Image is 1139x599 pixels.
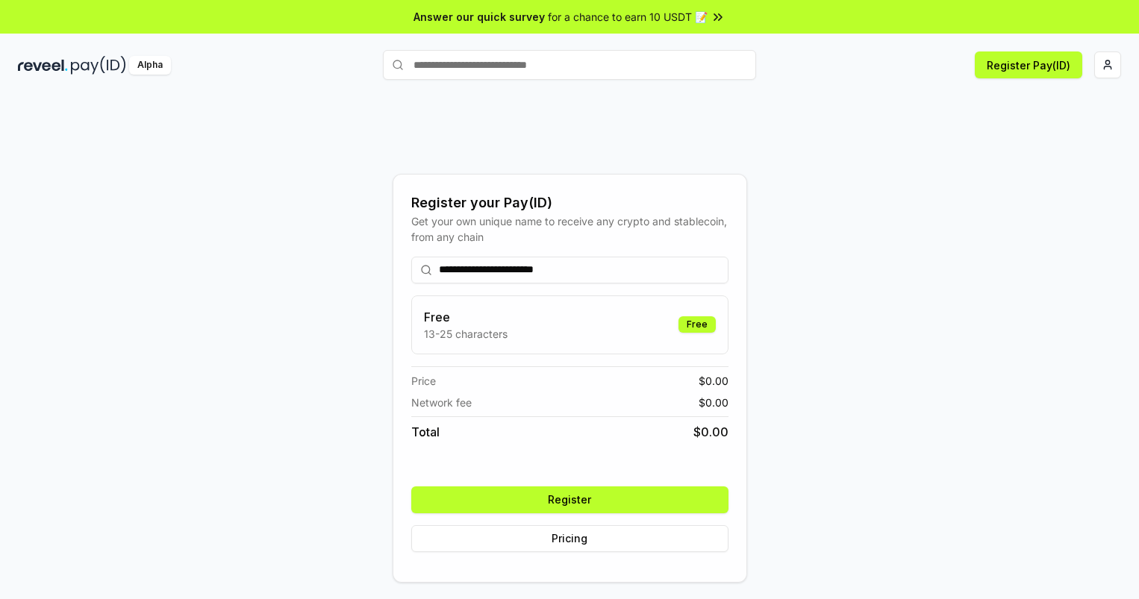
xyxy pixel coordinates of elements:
[424,308,508,326] h3: Free
[975,51,1082,78] button: Register Pay(ID)
[411,395,472,410] span: Network fee
[411,525,728,552] button: Pricing
[411,213,728,245] div: Get your own unique name to receive any crypto and stablecoin, from any chain
[71,56,126,75] img: pay_id
[699,373,728,389] span: $ 0.00
[693,423,728,441] span: $ 0.00
[678,316,716,333] div: Free
[18,56,68,75] img: reveel_dark
[411,486,728,513] button: Register
[548,9,708,25] span: for a chance to earn 10 USDT 📝
[411,192,728,213] div: Register your Pay(ID)
[411,423,440,441] span: Total
[424,326,508,342] p: 13-25 characters
[129,56,171,75] div: Alpha
[411,373,436,389] span: Price
[699,395,728,410] span: $ 0.00
[414,9,545,25] span: Answer our quick survey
